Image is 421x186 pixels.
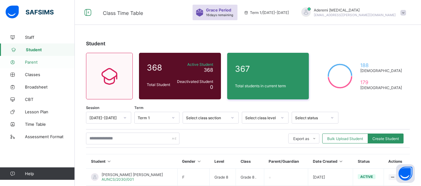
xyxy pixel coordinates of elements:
span: Classes [25,72,75,77]
th: Gender [177,154,210,169]
span: CBT [25,97,75,102]
span: Lesson Plan [25,109,75,114]
span: Total students in current term [235,84,301,88]
i: Sort in Ascending Order [196,159,202,164]
span: Time Table [25,122,75,127]
th: Level [210,154,236,169]
span: 367 [235,64,301,74]
span: 188 [360,62,402,68]
span: active [360,175,373,179]
td: F [177,169,210,186]
td: Grade 8 [210,169,236,186]
span: Aderemi [MEDICAL_DATA] [314,8,396,12]
th: Parent/Guardian [264,154,308,169]
div: [DATE]-[DATE] [89,116,120,120]
th: Class [236,154,264,169]
div: Select class level [245,116,277,120]
span: Term [134,106,143,110]
span: 368 [204,67,213,73]
span: 179 [360,79,402,85]
div: Term 1 [138,116,168,120]
span: AUNCS/2030/001 [102,177,134,182]
div: Total Student [145,81,174,88]
span: Broadsheet [25,84,75,89]
span: Create Student [372,136,399,141]
span: Export as [293,136,309,141]
i: Sort in Ascending Order [107,159,112,164]
span: Active Student [176,62,213,67]
img: safsims [6,6,54,19]
button: Open asap [396,164,415,183]
span: Bulk Upload Student [327,136,363,141]
span: Staff [25,35,75,40]
span: Help [25,171,74,176]
span: Parent [25,60,75,65]
span: 0 [210,84,213,90]
span: Student [26,47,75,52]
span: 16 days remaining [206,13,233,17]
span: [DEMOGRAPHIC_DATA] [360,85,402,90]
div: Select class section [186,116,227,120]
td: Grade 8 . [236,169,264,186]
td: [DATE] [308,169,353,186]
span: Grace Period [206,8,231,12]
span: [EMAIL_ADDRESS][PERSON_NAME][DOMAIN_NAME] [314,13,396,17]
span: session/term information [244,10,289,15]
img: sticker-purple.71386a28dfed39d6af7621340158ba97.svg [196,9,203,16]
div: Select status [295,116,327,120]
th: Student [86,154,178,169]
span: [PERSON_NAME] [PERSON_NAME] [102,172,163,177]
span: Session [86,106,99,110]
div: AderemiOseni [295,7,409,18]
span: Student [86,40,105,47]
th: Actions [384,154,410,169]
span: Class Time Table [103,10,143,16]
i: Sort in Ascending Order [338,159,344,164]
th: Status [353,154,384,169]
span: Assessment Format [25,134,75,139]
span: 368 [147,63,173,72]
th: Date Created [308,154,353,169]
span: [DEMOGRAPHIC_DATA] [360,68,402,73]
span: Deactivated Student [176,79,213,84]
